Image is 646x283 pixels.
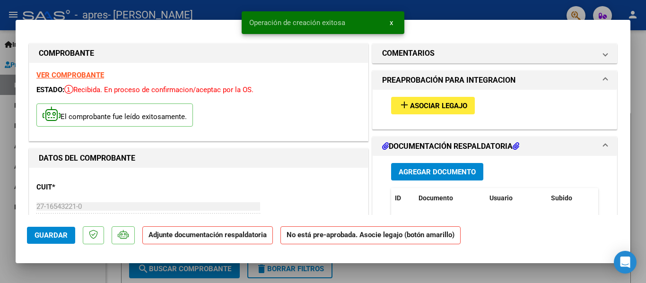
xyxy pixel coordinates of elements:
[614,251,637,274] div: Open Intercom Messenger
[395,194,401,202] span: ID
[410,102,467,110] span: Asociar Legajo
[36,103,193,127] p: El comprobante fue leído exitosamente.
[415,188,486,208] datatable-header-cell: Documento
[373,71,617,90] mat-expansion-panel-header: PREAPROBACIÓN PARA INTEGRACION
[36,182,134,193] p: CUIT
[148,231,267,239] strong: Adjunte documentación respaldatoria
[280,226,461,245] strong: No está pre-aprobada. Asocie legajo (botón amarillo)
[39,154,135,163] strong: DATOS DEL COMPROBANTE
[594,188,642,208] datatable-header-cell: Acción
[399,99,410,111] mat-icon: add
[382,75,515,86] h1: PREAPROBACIÓN PARA INTEGRACION
[391,188,415,208] datatable-header-cell: ID
[382,48,435,59] h1: COMENTARIOS
[391,97,475,114] button: Asociar Legajo
[39,49,94,58] strong: COMPROBANTE
[489,194,513,202] span: Usuario
[373,44,617,63] mat-expansion-panel-header: COMENTARIOS
[551,194,572,202] span: Subido
[547,188,594,208] datatable-header-cell: Subido
[36,86,64,94] span: ESTADO:
[399,168,476,176] span: Agregar Documento
[390,18,393,27] span: x
[373,90,617,129] div: PREAPROBACIÓN PARA INTEGRACION
[35,231,68,240] span: Guardar
[382,14,401,31] button: x
[419,194,453,202] span: Documento
[27,227,75,244] button: Guardar
[382,141,519,152] h1: DOCUMENTACIÓN RESPALDATORIA
[64,86,253,94] span: Recibida. En proceso de confirmacion/aceptac por la OS.
[36,71,104,79] a: VER COMPROBANTE
[249,18,345,27] span: Operación de creación exitosa
[391,163,483,180] button: Agregar Documento
[373,137,617,156] mat-expansion-panel-header: DOCUMENTACIÓN RESPALDATORIA
[486,188,547,208] datatable-header-cell: Usuario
